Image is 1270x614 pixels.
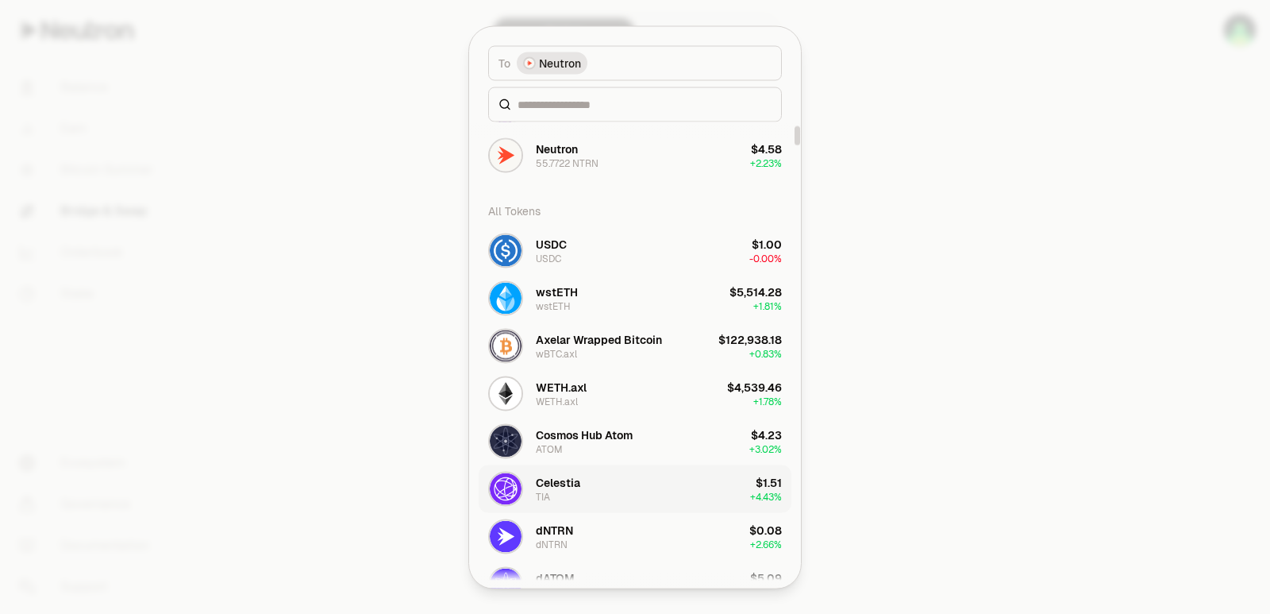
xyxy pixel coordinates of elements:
[729,284,782,299] div: $5,514.28
[749,252,782,265] span: -0.00%
[536,490,550,503] div: TIA
[536,427,633,442] div: Cosmos Hub Atom
[752,236,782,252] div: $1.00
[727,379,782,395] div: $4,539.46
[749,442,782,455] span: + 3.02%
[536,284,578,299] div: wstETH
[536,570,575,585] div: dATOM
[490,282,521,314] img: wstETH Logo
[490,425,521,457] img: ATOM Logo
[536,585,568,598] div: dATOM
[751,427,782,442] div: $4.23
[751,141,782,156] div: $4.58
[536,331,662,347] div: Axelar Wrapped Bitcoin
[536,379,587,395] div: WETH.axl
[479,512,791,560] button: dNTRN LogodNTRNdNTRN$0.08+2.66%
[498,55,510,71] span: To
[753,299,782,312] span: + 1.81%
[490,473,521,504] img: TIA Logo
[749,522,782,538] div: $0.08
[536,538,568,550] div: dNTRN
[756,474,782,490] div: $1.51
[490,234,521,266] img: USDC Logo
[525,58,534,68] img: Neutron Logo
[490,139,521,171] img: NTRN Logo
[750,538,782,550] span: + 2.66%
[539,55,581,71] span: Neutron
[479,131,791,179] button: NTRN LogoNeutron55.7722 NTRN$4.58+2.23%
[753,395,782,407] span: + 1.78%
[490,330,521,361] img: wBTC.axl Logo
[750,490,782,503] span: + 4.43%
[479,274,791,322] button: wstETH LogowstETHwstETH$5,514.28+1.81%
[490,520,521,552] img: dNTRN Logo
[479,195,791,226] div: All Tokens
[750,570,782,585] div: $5.09
[750,156,782,169] span: + 2.23%
[718,331,782,347] div: $122,938.18
[479,369,791,417] button: WETH.axl LogoWETH.axlWETH.axl$4,539.46+1.78%
[479,465,791,512] button: TIA LogoCelestiaTIA$1.51+4.43%
[536,236,567,252] div: USDC
[479,417,791,465] button: ATOM LogoCosmos Hub AtomATOM$4.23+3.02%
[749,347,782,360] span: + 0.83%
[536,347,577,360] div: wBTC.axl
[536,395,578,407] div: WETH.axl
[490,568,521,600] img: dATOM Logo
[536,442,563,455] div: ATOM
[490,377,521,409] img: WETH.axl Logo
[750,585,782,598] span: + 3.24%
[536,474,580,490] div: Celestia
[536,522,573,538] div: dNTRN
[536,252,561,265] div: USDC
[479,226,791,274] button: USDC LogoUSDCUSDC$1.00-0.00%
[488,45,782,80] button: ToNeutron LogoNeutron
[536,299,571,312] div: wstETH
[536,156,598,169] div: 55.7722 NTRN
[536,141,578,156] div: Neutron
[479,322,791,369] button: wBTC.axl LogoAxelar Wrapped BitcoinwBTC.axl$122,938.18+0.83%
[479,560,791,608] button: dATOM LogodATOMdATOM$5.09+3.24%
